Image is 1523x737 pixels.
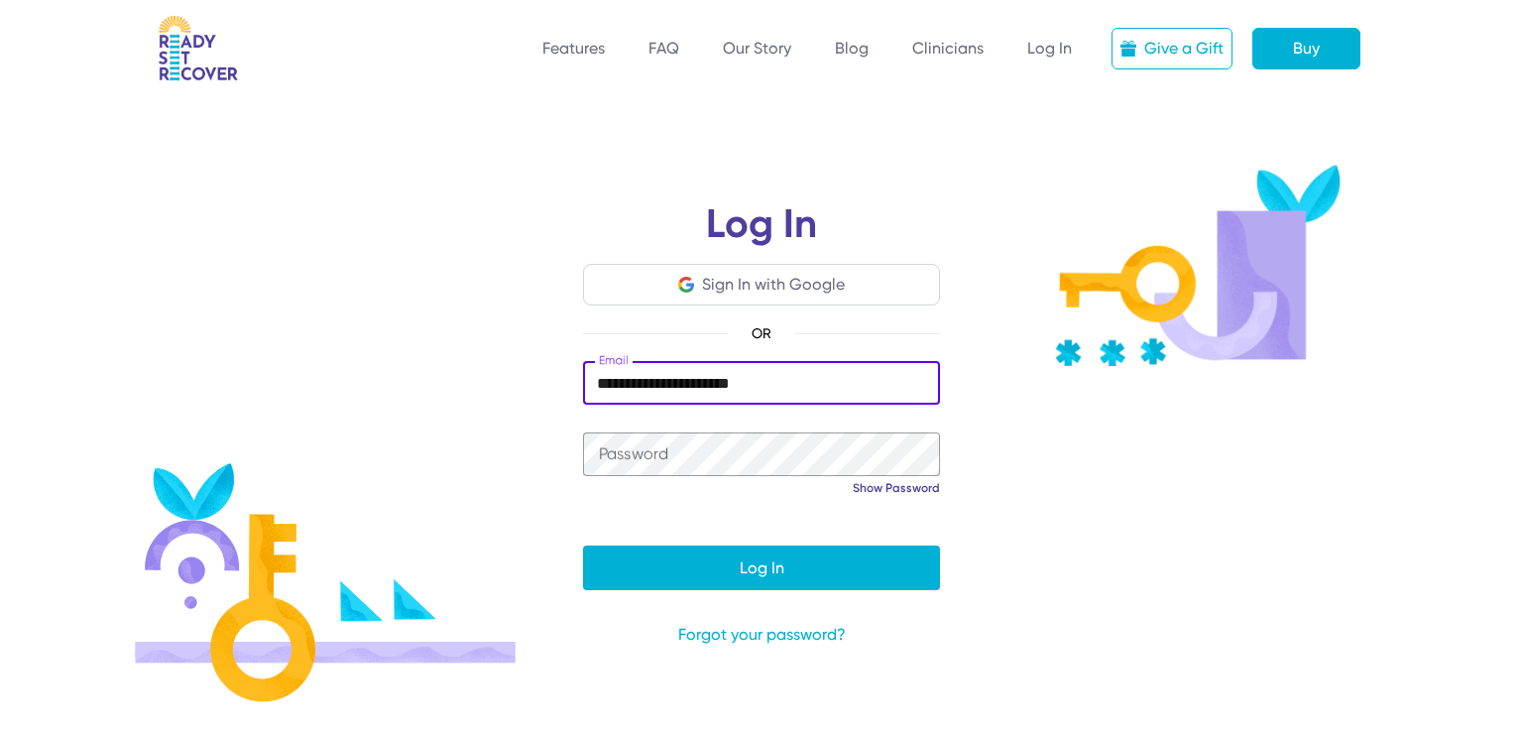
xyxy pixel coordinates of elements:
a: Features [542,39,605,58]
h1: Log In [583,204,940,264]
div: Give a Gift [1144,37,1224,61]
img: Login illustration 1 [135,463,516,702]
a: Show Password [853,480,940,496]
a: Log In [1027,39,1072,58]
a: Clinicians [912,39,984,58]
img: Key [1055,165,1341,366]
a: FAQ [648,39,679,58]
button: Sign In with Google [678,273,845,297]
img: RSR [159,16,238,81]
a: Buy [1252,28,1360,69]
button: Log In [583,546,940,590]
a: Blog [835,39,869,58]
div: Sign In with Google [702,273,845,297]
a: Give a Gift [1112,28,1232,69]
span: OR [728,321,795,345]
div: Buy [1293,37,1320,61]
a: Our Story [723,39,791,58]
a: Forgot your password? [583,623,940,647]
